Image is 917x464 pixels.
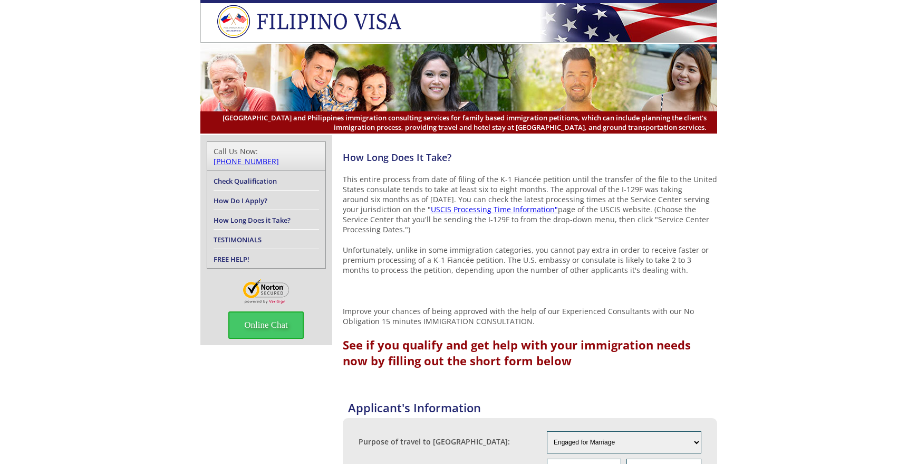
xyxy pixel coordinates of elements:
[214,176,277,186] a: Check Qualification
[214,196,267,205] a: How Do I Apply?
[359,437,510,447] label: Purpose of travel to [GEOGRAPHIC_DATA]:
[214,235,262,244] a: TESTIMONIALS
[214,146,319,166] div: Call Us Now:
[214,215,291,225] a: How Long Does it Take?
[214,156,279,166] a: [PHONE_NUMBER]
[343,245,717,275] p: Unfortunately, unlike in some immigration categories, you cannot pay extra in order to receive fa...
[211,113,707,132] span: [GEOGRAPHIC_DATA] and Philippines immigration consulting services for family based immigration pe...
[343,174,717,234] p: This entire process from date of filing of the K-1 Fiancée petition until the transfer of the fil...
[343,306,717,326] p: Improve your chances of being approved with the help of our Experienced Consultants with our No O...
[228,311,304,339] span: Online Chat
[343,151,717,164] h4: How Long Does It Take?
[348,400,717,415] h4: Applicant's Information
[431,204,558,214] a: USCIS Processing Time Information"
[214,254,249,264] a: FREE HELP!
[343,337,691,368] strong: See if you qualify and get help with your immigration needs now by filling out the short form below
